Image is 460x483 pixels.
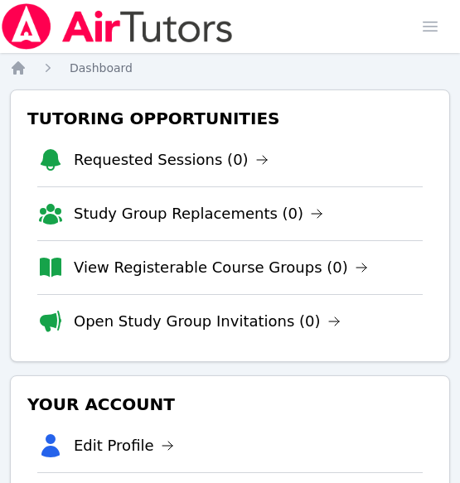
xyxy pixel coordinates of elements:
[74,256,368,279] a: View Registerable Course Groups (0)
[24,104,436,133] h3: Tutoring Opportunities
[24,389,436,419] h3: Your Account
[70,60,133,76] a: Dashboard
[74,434,174,457] a: Edit Profile
[74,202,323,225] a: Study Group Replacements (0)
[74,310,341,333] a: Open Study Group Invitations (0)
[74,148,269,171] a: Requested Sessions (0)
[10,60,450,76] nav: Breadcrumb
[70,61,133,75] span: Dashboard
